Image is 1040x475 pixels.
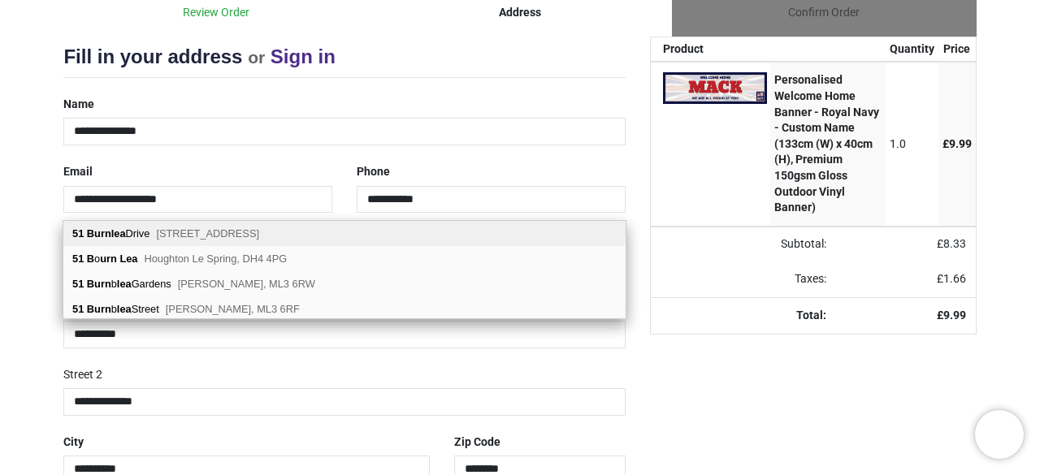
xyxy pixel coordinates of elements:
div: o [63,246,626,271]
label: Name [63,91,94,119]
span: Houghton Le Spring, DH4 4PG [144,253,287,265]
td: Taxes: [651,261,837,297]
span: £ [937,237,966,250]
b: Burn [87,303,111,315]
b: urn [100,253,117,265]
b: 51 [72,278,84,290]
b: 51 [72,303,84,315]
th: Price [938,37,976,62]
div: Drive [63,221,626,246]
img: ANuyR5ms5+ZbAAAAAElFTkSuQmCC [663,72,767,103]
b: lea [117,278,132,290]
div: b Street [63,296,626,321]
strong: Personalised Welcome Home Banner - Royal Navy - Custom Name (133cm (W) x 40cm (H), Premium 150gsm... [774,73,879,214]
span: £ [942,137,972,150]
label: City [63,429,84,456]
th: Product [651,37,771,62]
div: b Gardens [63,271,626,296]
b: Lea [119,253,137,265]
div: Address [368,5,672,21]
a: Sign in [271,45,336,67]
div: address list [63,221,626,319]
b: lea [117,303,132,315]
span: [PERSON_NAME], ML3 6RF [166,303,300,315]
span: 9.99 [943,309,966,322]
span: 9.99 [949,137,972,150]
span: Fill in your address [63,45,242,67]
strong: Total: [796,309,826,322]
label: Zip Code [454,429,500,456]
label: Phone [357,158,390,186]
iframe: Brevo live chat [975,410,1024,459]
b: Burn [87,278,111,290]
div: Review Order [63,5,367,21]
b: B [87,253,94,265]
strong: £ [937,309,966,322]
small: or [248,48,265,67]
td: Subtotal: [651,227,837,262]
span: [STREET_ADDRESS] [156,227,259,240]
b: 51 [72,253,84,265]
label: Email [63,158,93,186]
b: Burnlea [87,227,126,240]
label: Street 2 [63,361,102,389]
div: 1.0 [890,136,934,153]
b: 51 [72,227,84,240]
span: 8.33 [943,237,966,250]
span: £ [937,272,966,285]
span: [PERSON_NAME], ML3 6RW [178,278,315,290]
th: Quantity [886,37,938,62]
span: 1.66 [943,272,966,285]
div: Confirm Order [672,5,976,21]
